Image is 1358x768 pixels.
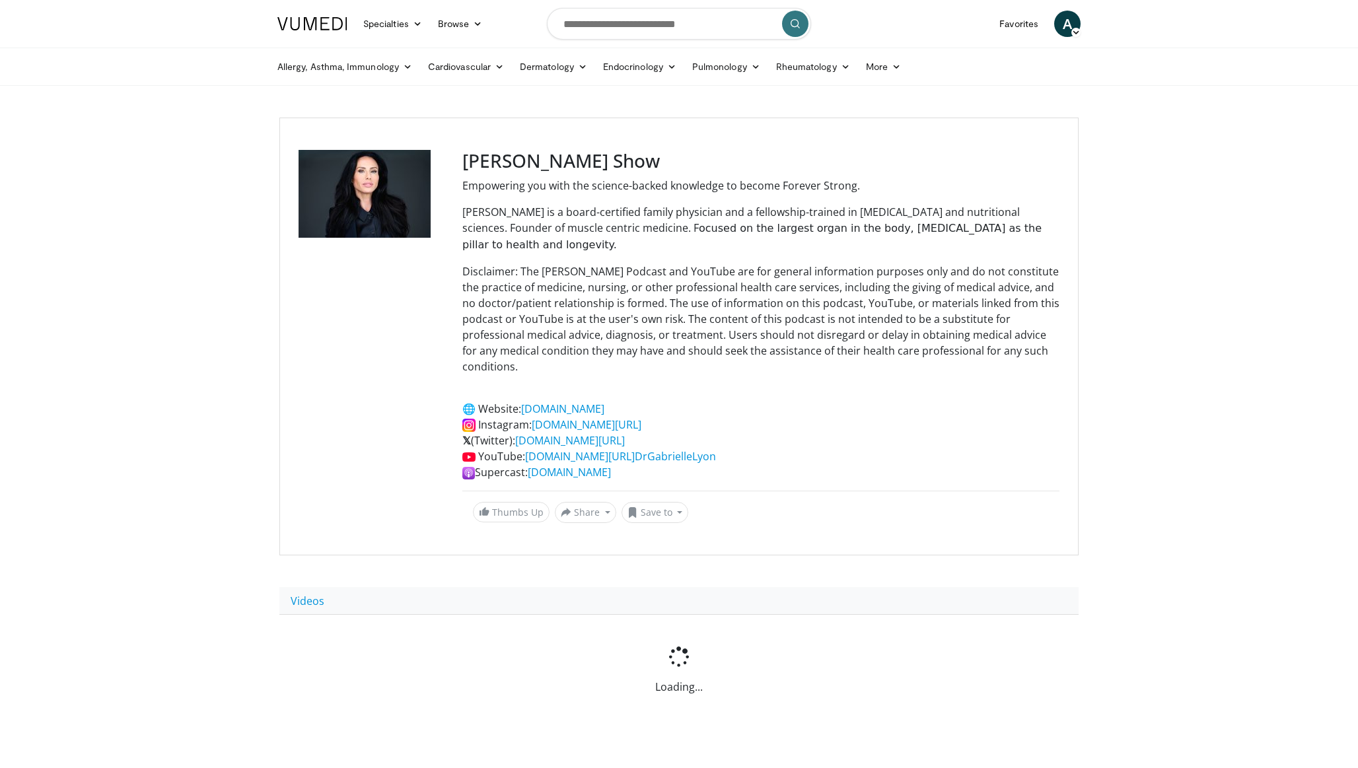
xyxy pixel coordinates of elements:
p: Loading... [279,679,1079,695]
a: Pulmonology [684,53,768,80]
a: [DOMAIN_NAME] [521,401,604,416]
a: Cardiovascular [420,53,512,80]
a: Videos [279,587,336,615]
button: Share [555,502,616,523]
a: [DOMAIN_NAME][URL] [532,417,641,432]
p: 🌐 Website: Instagram: (Twitter): YouTube: Supercast: [462,401,1059,480]
a: [DOMAIN_NAME][URL]DrGabrielleLyon [525,449,716,464]
h3: [PERSON_NAME] Show [462,150,1059,172]
a: Allergy, Asthma, Immunology [269,53,420,80]
a: Favorites [991,11,1046,37]
a: [DOMAIN_NAME][URL] [515,433,625,448]
a: Rheumatology [768,53,858,80]
a: More [858,53,909,80]
a: Thumbs Up [473,502,550,522]
button: Save to [622,502,689,523]
a: A [1054,11,1081,37]
input: Search topics, interventions [547,8,811,40]
a: Browse [430,11,491,37]
a: Endocrinology [595,53,684,80]
span: ocused on the largest organ in the body, [MEDICAL_DATA] as the pillar to health and longevity. [462,222,1042,251]
a: [DOMAIN_NAME] [528,465,611,479]
img: VuMedi Logo [277,17,347,30]
a: Specialties [355,11,430,37]
strong: 𝕏 [462,433,471,448]
p: Empowering you with the science-backed knowledge to become Forever Strong. [462,178,1059,193]
a: Dermatology [512,53,595,80]
p: [PERSON_NAME] is a board-certified family physician and a fellowship-trained in [MEDICAL_DATA] an... [462,204,1059,253]
p: Disclaimer: The [PERSON_NAME] Podcast and YouTube are for general information purposes only and d... [462,263,1059,390]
